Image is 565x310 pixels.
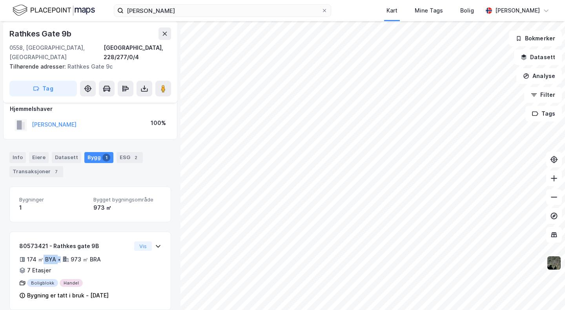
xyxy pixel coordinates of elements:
[9,43,104,62] div: 0558, [GEOGRAPHIC_DATA], [GEOGRAPHIC_DATA]
[71,255,101,264] div: 973 ㎡ BRA
[27,266,51,275] div: 7 Etasjer
[52,168,60,176] div: 7
[386,6,397,15] div: Kart
[509,31,562,46] button: Bokmerker
[525,106,562,121] button: Tags
[27,255,56,264] div: 174 ㎡ BYA
[93,196,161,203] span: Bygget bygningsområde
[117,152,143,163] div: ESG
[526,272,565,310] iframe: Chat Widget
[29,152,49,163] div: Eiere
[132,154,140,161] div: 2
[415,6,443,15] div: Mine Tags
[460,6,474,15] div: Bolig
[93,203,161,212] div: 973 ㎡
[9,27,73,40] div: Rathkes Gate 9b
[27,291,109,300] div: Bygning er tatt i bruk - [DATE]
[19,241,131,251] div: 80573421 - Rathkes gate 9B
[52,152,81,163] div: Datasett
[9,62,165,71] div: Rathkes Gate 9c
[524,87,562,103] button: Filter
[104,43,171,62] div: [GEOGRAPHIC_DATA], 228/277/0/4
[151,118,166,128] div: 100%
[58,256,61,263] div: •
[84,152,113,163] div: Bygg
[495,6,540,15] div: [PERSON_NAME]
[13,4,95,17] img: logo.f888ab2527a4732fd821a326f86c7f29.svg
[547,256,561,270] img: 9k=
[514,49,562,65] button: Datasett
[9,63,67,70] span: Tilhørende adresser:
[9,81,77,96] button: Tag
[19,203,87,212] div: 1
[102,154,110,161] div: 1
[134,241,152,251] button: Vis
[9,166,63,177] div: Transaksjoner
[9,152,26,163] div: Info
[526,272,565,310] div: Kontrollprogram for chat
[10,104,171,114] div: Hjemmelshaver
[19,196,87,203] span: Bygninger
[516,68,562,84] button: Analyse
[124,5,321,16] input: Søk på adresse, matrikkel, gårdeiere, leietakere eller personer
